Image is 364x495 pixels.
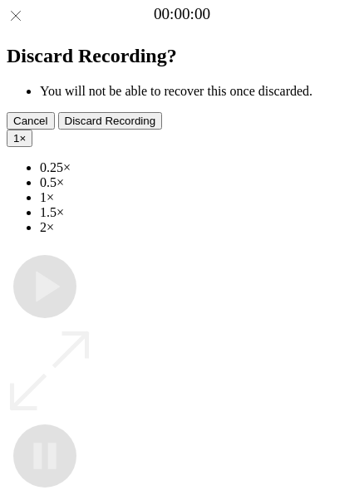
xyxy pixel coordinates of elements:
[7,112,55,130] button: Cancel
[58,112,163,130] button: Discard Recording
[154,5,210,23] a: 00:00:00
[7,130,32,147] button: 1×
[40,205,357,220] li: 1.5×
[40,84,357,99] li: You will not be able to recover this once discarded.
[40,190,357,205] li: 1×
[40,175,357,190] li: 0.5×
[7,45,357,67] h2: Discard Recording?
[40,160,357,175] li: 0.25×
[40,220,357,235] li: 2×
[13,132,19,145] span: 1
